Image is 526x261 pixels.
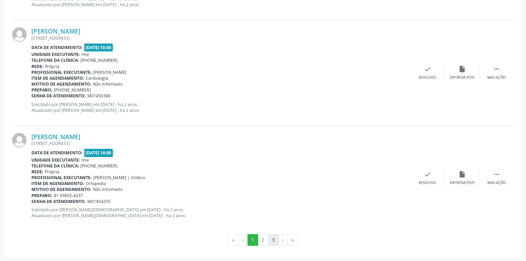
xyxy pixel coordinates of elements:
[80,57,117,63] span: [PHONE_NUMBER]
[279,234,288,246] button: Go to next page
[93,69,126,75] span: [PERSON_NAME]
[31,81,91,87] b: Motivo de agendamento:
[31,186,91,192] b: Motivo de agendamento:
[45,64,59,69] span: Própria
[12,133,27,147] img: img
[31,75,84,81] b: Item de agendamento:
[81,51,89,57] span: Hse
[31,193,52,199] b: Preparo:
[288,234,298,246] button: Go to last page
[458,65,466,73] i: insert_drive_file
[493,65,500,73] i: 
[31,150,83,156] b: Data de atendimento:
[31,87,52,93] b: Preparo:
[31,57,79,63] b: Telefone da clínica:
[419,75,436,80] div: Resolvido
[458,171,466,178] i: insert_drive_file
[31,69,92,75] b: Profissional executante:
[86,181,106,186] span: Ortopedia
[424,171,431,178] i: check
[45,169,59,175] span: Própria
[258,234,269,246] button: Go to page 2
[84,149,113,157] span: [DATE] 14:00
[54,193,83,199] span: 81 99855-4337
[31,45,83,50] b: Data de atendimento:
[31,51,80,57] b: Unidade executante:
[31,199,86,204] b: Senha de atendimento:
[31,181,84,186] b: Item de agendamento:
[31,207,410,219] p: Solicitado por [PERSON_NAME][DEMOGRAPHIC_DATA] em [DATE] - há 2 anos Atualizado por [PERSON_NAME]...
[80,163,117,169] span: [PHONE_NUMBER]
[450,75,475,80] div: Exportar (PDF)
[31,64,43,69] b: Rede:
[93,81,123,87] span: Não informado
[86,75,108,81] span: Cardiologia
[31,93,86,99] b: Senha de atendimento:
[31,163,79,169] b: Telefone da clínica:
[419,181,436,185] div: Resolvido
[31,133,80,141] a: [PERSON_NAME]
[31,175,92,181] b: Profissional executante:
[81,157,89,163] span: Hse
[450,181,475,185] div: Exportar (PDF)
[31,101,410,113] p: Solicitado por [PERSON_NAME] em [DATE] - há 2 anos Atualizado por [PERSON_NAME] em [DATE] - há 2 ...
[487,75,506,80] div: Mais ações
[87,93,110,99] span: M01450388
[31,157,80,163] b: Unidade executante:
[54,87,91,93] span: [PHONE_NUMBER]
[31,169,43,175] b: Rede:
[93,186,123,192] span: Não informado
[12,234,514,246] ul: Pagination
[84,43,113,51] span: [DATE] 10:00
[487,181,506,185] div: Mais ações
[31,27,80,35] a: [PERSON_NAME]
[268,234,279,246] button: Go to page 3
[493,171,500,178] i: 
[31,35,410,41] div: [STREET_ADDRESS]
[93,175,145,181] span: [PERSON_NAME] | Ombro
[424,65,431,73] i: check
[31,141,410,146] div: [STREET_ADDRESS]
[87,199,110,204] span: M01454255
[247,234,258,246] button: Go to page 1
[12,27,27,42] img: img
